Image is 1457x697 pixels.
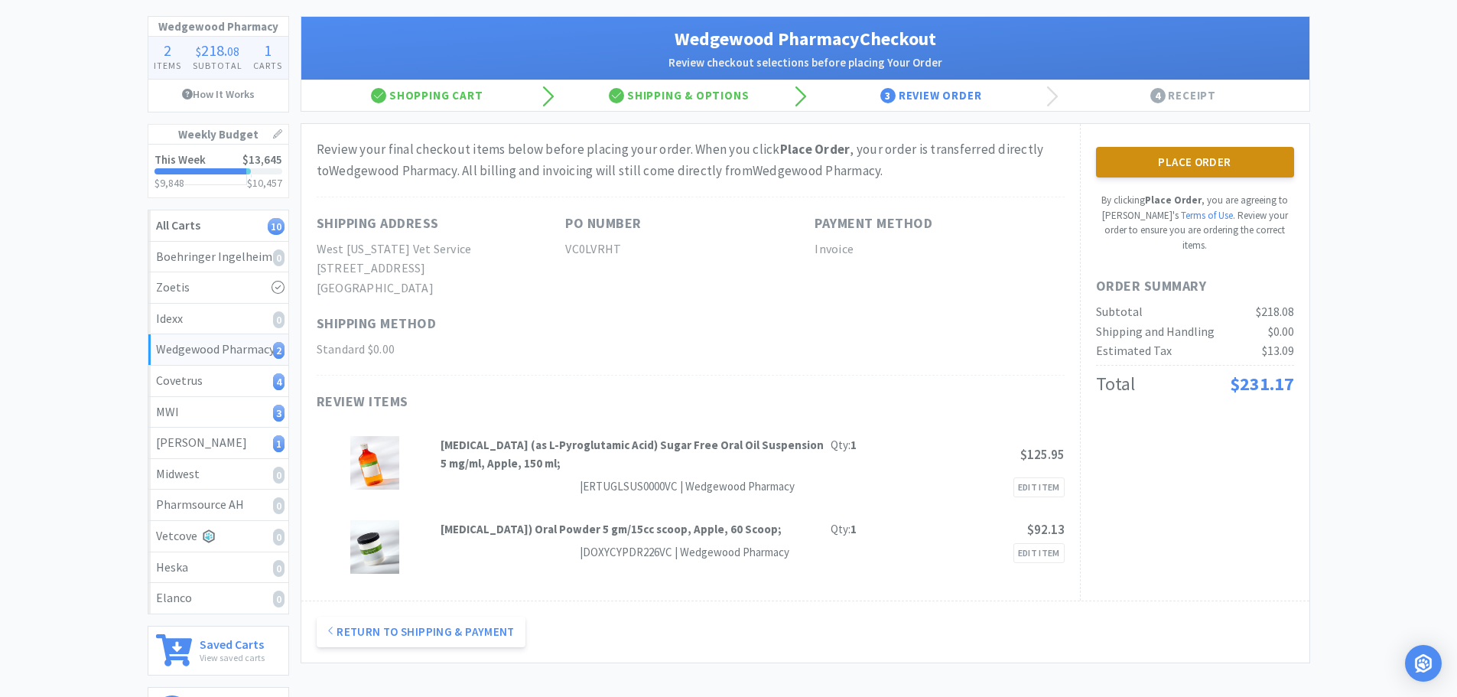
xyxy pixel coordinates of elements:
div: | DOXYCYPDR226VC | Wedgewood Pharmacy [577,543,789,562]
i: 1 [273,435,285,452]
a: Terms of Use [1181,209,1233,222]
div: Review your final checkout items below before placing your order. When you click , your order is ... [317,139,1065,181]
div: Qty: [831,520,857,539]
strong: [MEDICAL_DATA]) Oral Powder 5 gm/15cc scoop, Apple, 60 Scoop; [441,522,782,536]
span: 08 [227,44,239,59]
i: 2 [273,342,285,359]
h2: [STREET_ADDRESS] [317,259,566,278]
i: 10 [268,218,285,235]
h1: Payment Method [815,213,932,235]
div: Qty: [831,436,857,454]
span: $ [196,44,201,59]
button: Place Order [1096,147,1294,178]
div: Open Intercom Messenger [1405,645,1442,682]
span: $13.09 [1262,343,1294,358]
i: 3 [273,405,285,422]
div: Shipping & Options [553,80,805,111]
h1: Review Items [317,391,776,413]
a: How It Works [148,80,288,109]
span: 2 [164,41,171,60]
h1: Wedgewood Pharmacy Checkout [317,24,1294,54]
div: Shipping and Handling [1096,322,1215,342]
a: This Week$13,645$9,848$10,457 [148,145,288,197]
h1: Wedgewood Pharmacy [148,17,288,37]
h2: [GEOGRAPHIC_DATA] [317,278,566,298]
h4: Items [148,58,187,73]
a: MWI3 [148,397,288,428]
h1: Shipping Method [317,313,437,335]
div: Subtotal [1096,302,1143,322]
a: Heska0 [148,552,288,584]
a: Idexx0 [148,304,288,335]
a: Covetrus4 [148,366,288,397]
span: processed-1 business days [441,543,577,562]
h2: This Week [154,154,206,165]
div: Covetrus [156,371,281,391]
h1: PO Number [565,213,642,235]
strong: 1 [850,438,857,452]
a: Edit Item [1013,477,1065,497]
h1: Order Summary [1096,275,1294,298]
i: 0 [273,311,285,328]
a: Edit Item [1013,543,1065,563]
i: 0 [273,591,285,607]
div: Estimated Tax [1096,341,1172,361]
span: $9,848 [154,176,184,190]
div: MWI [156,402,281,422]
div: Shopping Cart [301,80,554,111]
div: Total [1096,370,1135,399]
a: Pharmsource AH0 [148,490,288,521]
h2: West [US_STATE] Vet Service [317,239,566,259]
div: [PERSON_NAME] [156,433,281,453]
i: 0 [273,497,285,514]
button: Return to Shipping & Payment [317,617,525,647]
h2: Invoice [815,239,1064,259]
p: View saved carts [200,650,265,665]
span: $218.08 [1256,304,1294,319]
span: processed-1 business days [441,477,577,497]
a: Elanco0 [148,583,288,614]
h3: $ [247,178,282,188]
span: $13,645 [242,152,282,167]
strong: [MEDICAL_DATA] (as L-Pyroglutamic Acid) Sugar Free Oral Oil Suspension 5 mg/ml, Apple, 150 ml; [441,438,824,471]
h1: Shipping Address [317,213,439,235]
h2: Standard $0.00 [317,340,566,360]
span: 1 [264,41,272,60]
i: 0 [273,560,285,577]
div: Pharmsource AH [156,495,281,515]
div: . [187,43,248,58]
span: 10,457 [252,176,282,190]
h1: Weekly Budget [148,125,288,145]
span: 4 [1150,88,1166,103]
span: $231.17 [1230,372,1294,396]
div: | ERTUGLSUS0000VC | Wedgewood Pharmacy [577,477,795,496]
a: Boehringer Ingelheim0 [148,242,288,273]
i: 4 [273,373,285,390]
i: 0 [273,249,285,266]
strong: All Carts [156,217,200,233]
a: Midwest0 [148,459,288,490]
div: Wedgewood Pharmacy [156,340,281,360]
span: 3 [880,88,896,103]
img: 705275ae2940488b95d880f20e2144c1_732672.jpeg [350,520,399,574]
h4: Subtotal [187,58,248,73]
img: a4f8dede55dd4251a0232a66d09d79ea_633086.jpeg [350,436,399,490]
h2: Review checkout selections before placing Your Order [317,54,1294,72]
i: 0 [273,467,285,484]
div: Heska [156,558,281,578]
strong: Place Order [1145,194,1202,207]
div: Zoetis [156,278,281,298]
a: Wedgewood Pharmacy2 [148,334,288,366]
h4: Carts [248,58,288,73]
span: $125.95 [1020,446,1065,463]
a: Saved CartsView saved carts [148,626,289,676]
a: All Carts10 [148,210,288,242]
strong: Place Order [780,141,850,158]
div: Midwest [156,464,281,484]
h2: VC0LVRHT [565,239,815,259]
div: Review Order [805,80,1058,111]
a: Vetcove0 [148,521,288,552]
span: $92.13 [1027,521,1065,538]
div: Receipt [1057,80,1309,111]
span: $0.00 [1268,324,1294,339]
